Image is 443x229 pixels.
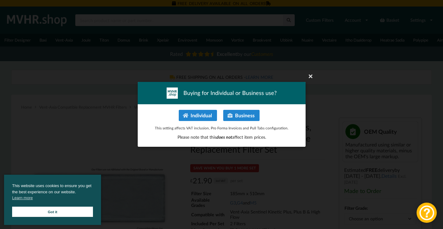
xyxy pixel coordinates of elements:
[144,134,299,141] p: Please note that this affect item prices.
[12,207,93,217] a: Got it cookie
[216,135,232,140] span: does not
[4,175,101,225] div: cookieconsent
[12,183,93,203] span: This website uses cookies to ensure you get the best experience on our website.
[223,110,260,121] button: Business
[144,125,299,131] p: This setting affects VAT inclusion, Pro Forma Invoices and Pull Tabs configuration.
[183,89,277,97] span: Buying for Individual or Business use?
[12,195,33,201] a: cookies - Learn more
[167,88,178,99] img: mvhr-inverted.png
[178,110,217,121] button: Individual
